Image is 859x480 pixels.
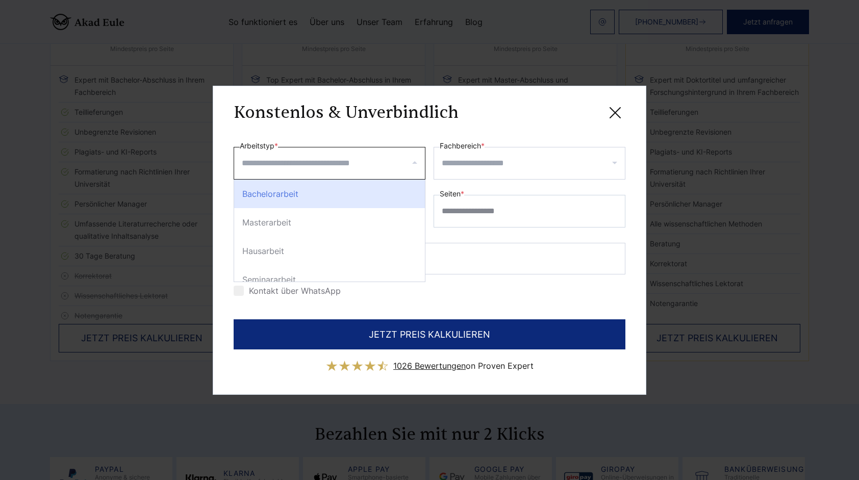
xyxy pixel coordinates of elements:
div: Masterarbeit [234,208,425,237]
label: Arbeitstyp [240,140,278,152]
label: Kontakt über WhatsApp [234,286,341,296]
div: Seminararbeit [234,265,425,294]
button: JETZT PREIS KALKULIEREN [234,319,625,349]
label: Seiten [440,188,464,200]
span: 1026 Bewertungen [393,361,466,371]
div: Bachelorarbeit [234,180,425,208]
h3: Konstenlos & Unverbindlich [234,103,459,123]
div: Hausarbeit [234,237,425,265]
label: Fachbereich [440,140,485,152]
div: on Proven Expert [393,358,534,374]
